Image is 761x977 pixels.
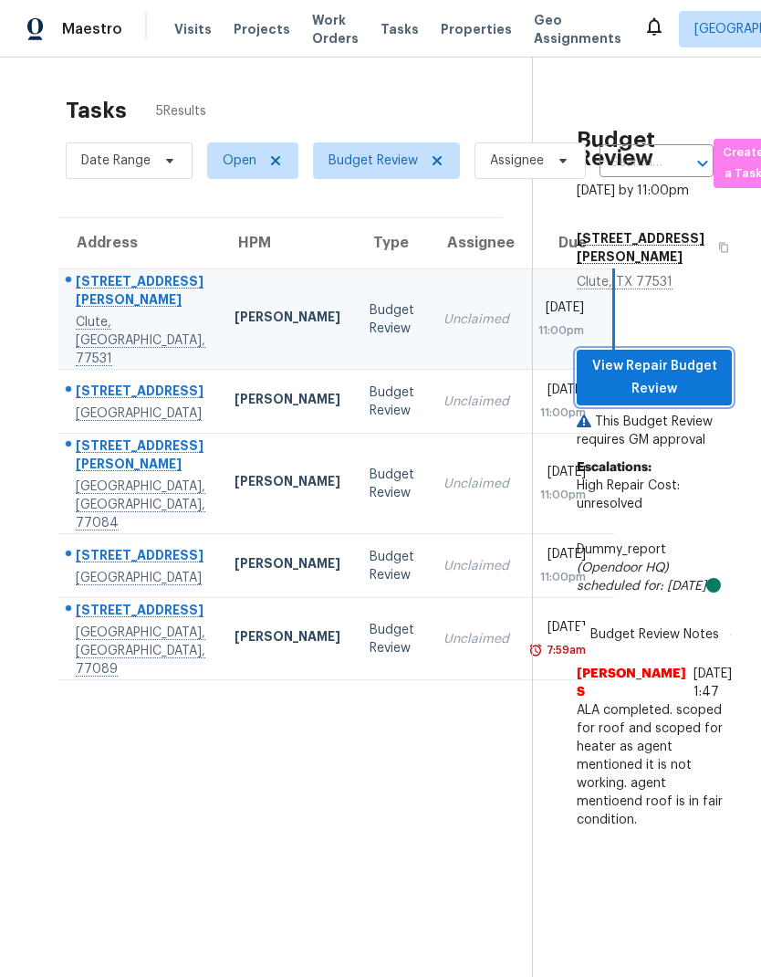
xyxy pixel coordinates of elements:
span: Geo Assignments [534,11,621,47]
i: (Opendoor HQ) [577,562,669,574]
th: Assignee [429,218,524,269]
div: Budget Review [370,466,414,502]
span: Open [223,152,256,170]
div: [PERSON_NAME] [235,308,340,331]
span: Work Orders [312,11,359,47]
div: Budget Review [370,301,414,338]
span: [DATE] 1:47 [693,667,732,699]
div: Unclaimed [443,475,509,493]
div: Budget Review [370,383,414,420]
div: Unclaimed [443,310,509,329]
span: Visits [174,20,212,38]
div: [DATE] by 11:00pm [577,182,689,200]
div: Budget Review [370,548,414,584]
span: Tasks [380,23,419,36]
span: View Repair Budget Review [591,355,717,400]
b: Escalations: [577,461,652,474]
span: 5 Results [156,102,206,121]
span: Properties [441,20,512,38]
div: [PERSON_NAME] [235,554,340,577]
th: Due [524,218,614,269]
input: Search by address [599,149,662,177]
span: Assignee [490,152,544,170]
h2: Budget Review [577,131,732,167]
th: HPM [220,218,355,269]
div: Unclaimed [443,393,509,411]
div: Budget Review [370,621,414,657]
p: This Budget Review requires GM approval [577,413,732,449]
button: Open [690,151,715,176]
span: ALA completed. scoped for roof and scoped for heater as agent mentioned it is not working. agent ... [577,701,732,829]
div: Unclaimed [443,557,509,575]
span: Date Range [81,152,151,170]
span: Projects [234,20,290,38]
span: Budget Review Notes [579,625,730,644]
span: [PERSON_NAME] S [577,665,686,701]
th: Address [58,218,220,269]
th: Type [355,218,429,269]
div: [PERSON_NAME] [235,390,340,413]
button: View Repair Budget Review [577,350,732,405]
div: Dummy_report [577,541,732,595]
div: [PERSON_NAME] [235,472,340,495]
span: Budget Review [328,152,418,170]
h2: Tasks [66,101,127,120]
div: [PERSON_NAME] [235,627,340,650]
i: scheduled for: [DATE] [577,580,706,593]
span: High Repair Cost: unresolved [577,479,680,510]
div: Unclaimed [443,630,509,648]
span: Maestro [62,20,122,38]
button: Copy Address [707,222,732,273]
img: Overdue Alarm Icon [528,641,543,659]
